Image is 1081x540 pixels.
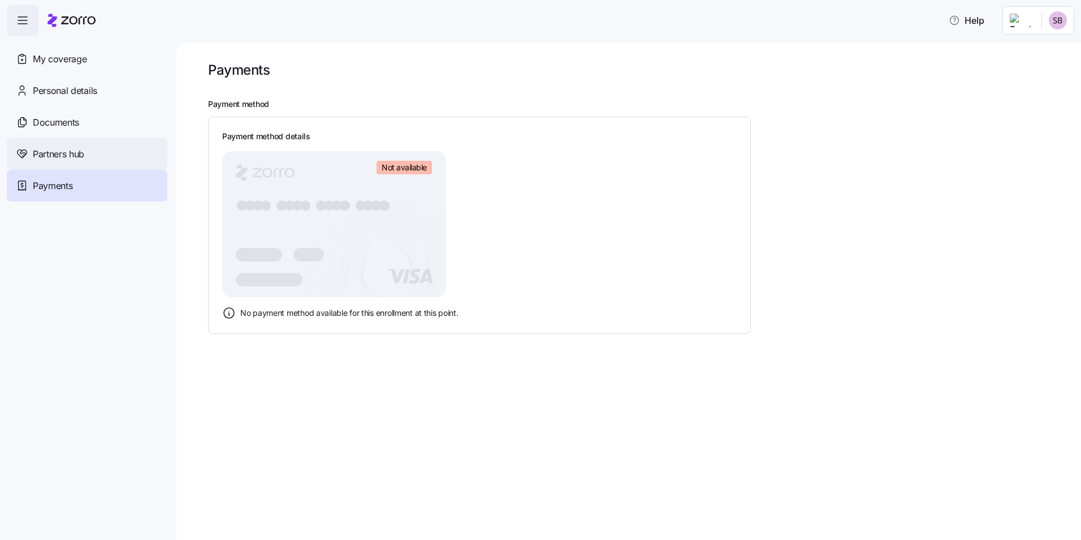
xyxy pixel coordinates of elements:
[382,162,427,173] span: Not available
[7,106,167,138] a: Documents
[222,131,310,142] h3: Payment method details
[33,147,84,161] span: Partners hub
[949,14,984,27] span: Help
[208,99,1065,110] h2: Payment method
[244,197,257,213] tspan: ●
[236,197,249,213] tspan: ●
[299,197,312,213] tspan: ●
[370,197,383,213] tspan: ●
[208,61,270,79] h1: Payments
[7,138,167,170] a: Partners hub
[252,197,265,213] tspan: ●
[339,197,352,213] tspan: ●
[275,197,288,213] tspan: ●
[323,197,336,213] tspan: ●
[1049,11,1067,29] img: 5ed5e001504674b401c7928ab879a6d8
[260,197,273,213] tspan: ●
[331,197,344,213] tspan: ●
[33,115,79,130] span: Documents
[315,197,328,213] tspan: ●
[33,84,97,98] span: Personal details
[940,9,993,32] button: Help
[7,43,167,75] a: My coverage
[1010,14,1032,27] img: Employer logo
[33,179,72,193] span: Payments
[283,197,296,213] tspan: ●
[33,52,87,66] span: My coverage
[7,170,167,202] a: Payments
[362,197,375,213] tspan: ●
[291,197,304,213] tspan: ●
[354,197,367,213] tspan: ●
[240,307,459,319] span: No payment method available for this enrollment at this point.
[378,197,391,213] tspan: ●
[7,75,167,106] a: Personal details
